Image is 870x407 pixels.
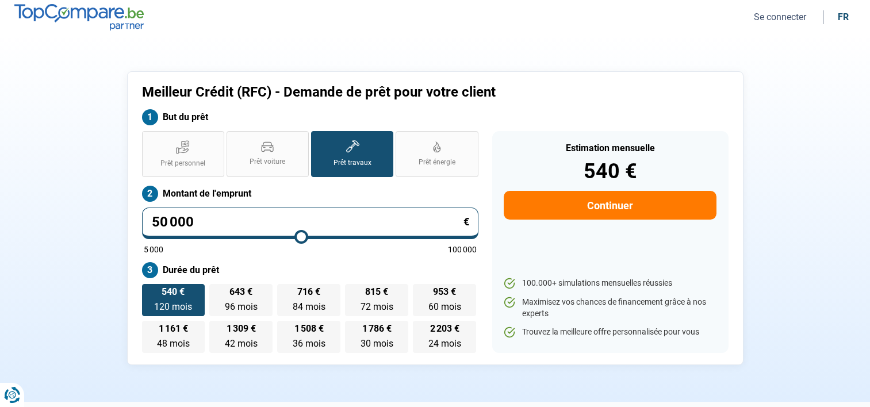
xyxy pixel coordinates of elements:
span: Prêt travaux [334,158,371,168]
li: Trouvez la meilleure offre personnalisée pour vous [504,327,716,338]
span: 1 161 € [159,324,188,333]
span: 815 € [365,287,388,297]
span: 953 € [433,287,456,297]
li: 100.000+ simulations mensuelles réussies [504,278,716,289]
span: 1 309 € [227,324,256,333]
span: 5 000 [144,245,163,254]
span: 24 mois [428,338,461,349]
div: 540 € [504,161,716,182]
span: 60 mois [428,301,461,312]
button: Se connecter [750,11,810,23]
span: 2 203 € [430,324,459,333]
span: 84 mois [293,301,325,312]
span: 540 € [162,287,185,297]
img: TopCompare.be [14,4,144,30]
span: 30 mois [361,338,393,349]
span: 72 mois [361,301,393,312]
span: 48 mois [157,338,190,349]
span: 643 € [229,287,252,297]
div: Estimation mensuelle [504,144,716,153]
span: Prêt personnel [160,159,205,168]
div: fr [838,11,849,22]
button: Continuer [504,191,716,220]
span: € [463,217,469,227]
span: 96 mois [225,301,258,312]
span: 42 mois [225,338,258,349]
label: But du prêt [142,109,478,125]
h1: Meilleur Crédit (RFC) - Demande de prêt pour votre client [142,84,578,101]
label: Montant de l'emprunt [142,186,478,202]
span: 36 mois [293,338,325,349]
span: Prêt énergie [419,158,455,167]
span: 120 mois [154,301,192,312]
span: Prêt voiture [250,157,285,167]
label: Durée du prêt [142,262,478,278]
span: 716 € [297,287,320,297]
li: Maximisez vos chances de financement grâce à nos experts [504,297,716,319]
span: 100 000 [448,245,477,254]
span: 1 508 € [294,324,324,333]
span: 1 786 € [362,324,392,333]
